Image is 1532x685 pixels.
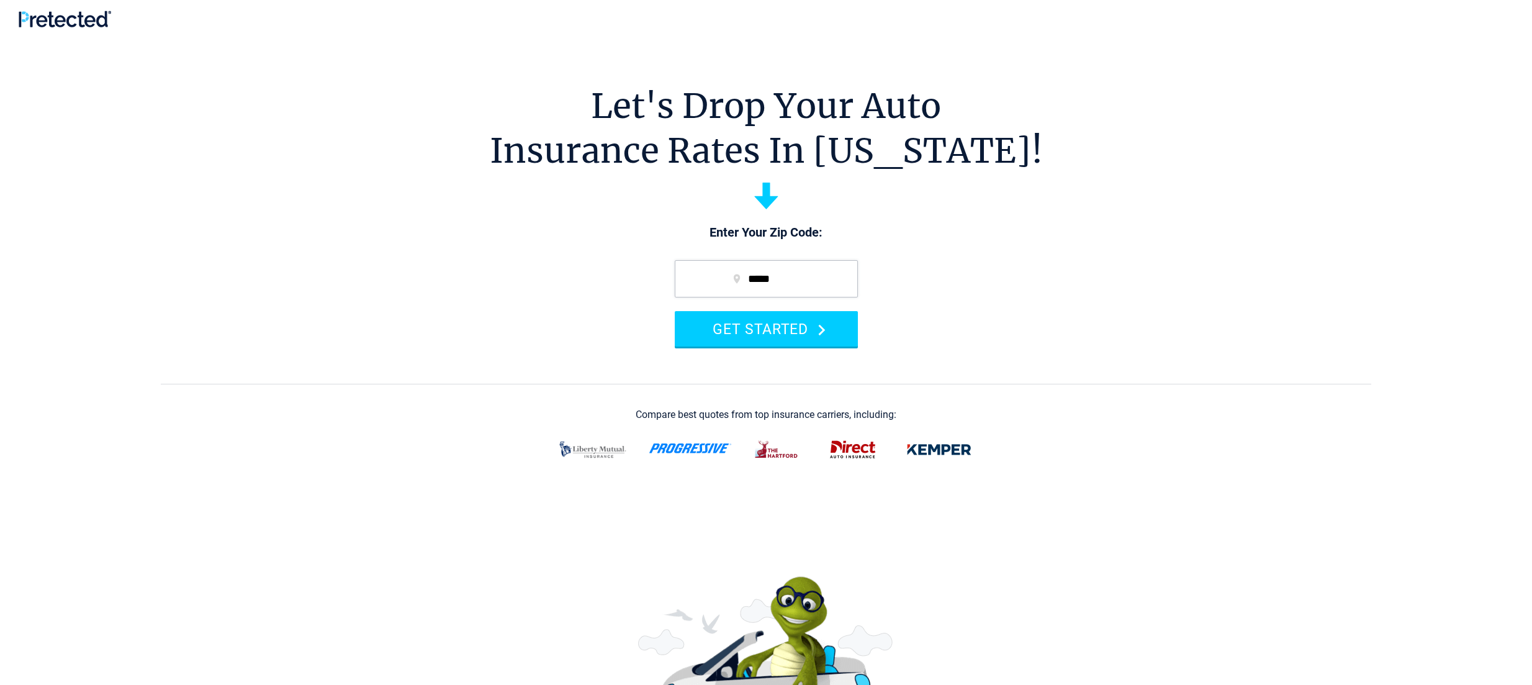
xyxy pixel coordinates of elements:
img: thehartford [747,433,808,466]
button: GET STARTED [675,311,858,347]
h1: Let's Drop Your Auto Insurance Rates In [US_STATE]! [490,84,1043,173]
img: liberty [552,433,634,466]
div: Compare best quotes from top insurance carriers, including: [636,409,896,420]
img: kemper [898,433,980,466]
img: progressive [649,443,732,453]
p: Enter Your Zip Code: [662,224,870,242]
img: Pretected Logo [19,11,111,27]
img: direct [822,433,883,466]
input: zip code [675,260,858,297]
